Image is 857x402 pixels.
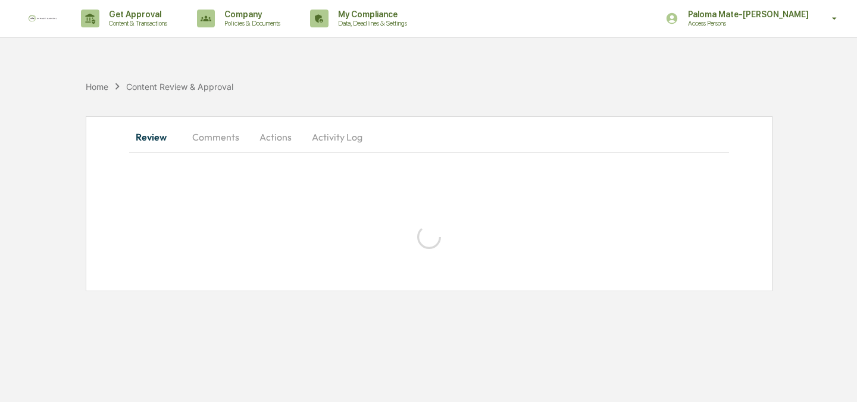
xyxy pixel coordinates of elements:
[678,10,815,19] p: Paloma Mate-[PERSON_NAME]
[678,19,795,27] p: Access Persons
[329,19,413,27] p: Data, Deadlines & Settings
[215,19,286,27] p: Policies & Documents
[129,123,729,151] div: secondary tabs example
[215,10,286,19] p: Company
[129,123,183,151] button: Review
[86,82,108,92] div: Home
[126,82,233,92] div: Content Review & Approval
[29,15,57,23] img: logo
[249,123,302,151] button: Actions
[329,10,413,19] p: My Compliance
[99,10,173,19] p: Get Approval
[99,19,173,27] p: Content & Transactions
[183,123,249,151] button: Comments
[302,123,372,151] button: Activity Log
